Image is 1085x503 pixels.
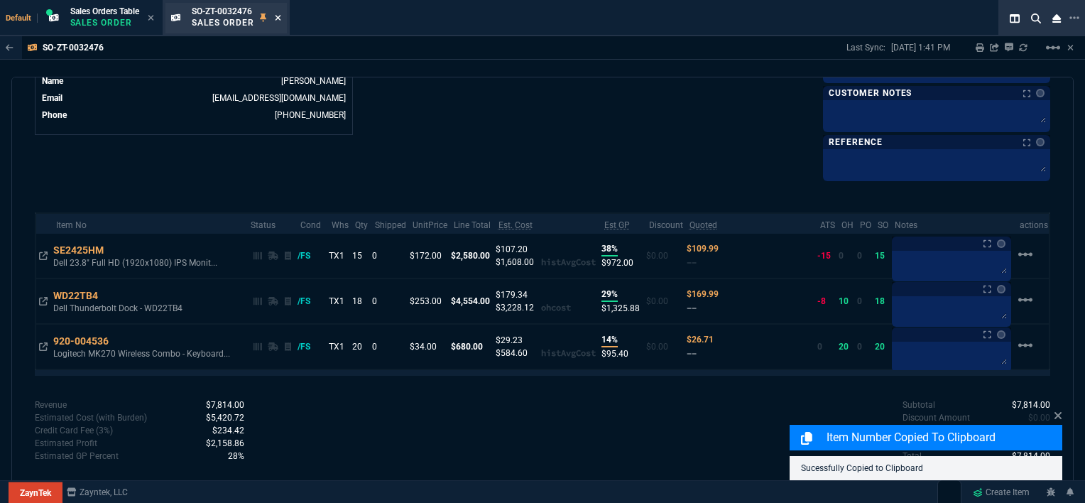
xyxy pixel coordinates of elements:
[891,42,950,53] p: [DATE] 1:41 PM
[53,288,111,303] div: WD22TB4
[41,91,347,105] tr: undefined
[967,482,1035,503] a: Create Item
[407,213,448,234] th: UnitPrice
[496,334,541,347] p: $29.23
[451,295,490,308] p: $4,554.00
[1017,337,1034,354] mat-icon: Example home icon
[646,340,681,353] p: $0.00
[689,220,717,230] abbr: Quoted Cost and Sourcing Notes. Only applicable on Dash quotes.
[281,76,346,86] a: [PERSON_NAME]
[601,302,640,315] p: $1,325.88
[326,213,349,234] th: Whs
[35,450,119,463] p: undefined
[889,213,1013,234] th: Notes
[70,17,139,28] p: Sales Order
[349,234,369,278] td: 15
[206,413,244,423] span: Cost with burden
[1017,246,1034,263] mat-icon: Example home icon
[451,249,490,262] p: $2,580.00
[42,93,62,103] span: Email
[148,13,154,24] nx-icon: Close Tab
[451,340,490,353] p: $680.00
[35,399,67,411] p: undefined
[212,426,244,436] span: 234.42
[206,400,244,410] span: 7814
[410,340,445,353] p: $34.00
[70,6,139,16] span: Sales Orders Table
[601,333,618,347] p: 14%
[1045,39,1062,56] mat-icon: Example home icon
[857,251,862,261] span: 0
[214,450,244,463] p: spec.value
[326,278,349,324] td: TX1
[687,335,714,345] span: Quoted Cost
[53,303,231,314] p: Dell Thunderbolt Dock - WD22TB4
[326,234,349,278] td: TX1
[39,251,48,261] nx-icon: Open In Opposite Panel
[829,87,912,99] p: Customer Notes
[6,13,38,23] span: Default
[1004,10,1025,27] nx-icon: Split Panels
[206,438,244,448] span: 2158.8599999999997
[349,278,369,324] td: 18
[41,74,347,88] tr: undefined
[814,213,836,234] th: ATS
[601,242,618,256] p: 38%
[42,76,63,86] span: Name
[192,6,252,16] span: SO-ZT-0032476
[53,334,122,348] div: 920-004536
[1069,11,1079,25] nx-icon: Open New Tab
[601,347,640,360] p: $95.40
[601,256,640,269] p: $972.00
[369,278,407,324] td: 0
[53,243,117,257] div: SE2425HM
[43,42,104,53] p: SO-ZT-0032476
[646,295,681,308] p: $0.00
[36,234,1049,278] tr: Dell 23.8" Full HD (1920x1080) IPS Monitor, 100Hz, HDMI/VGA
[1014,213,1049,234] th: actions
[839,251,844,261] span: 0
[541,301,571,314] p: ohcost
[857,342,862,352] span: 0
[192,399,244,411] p: spec.value
[36,324,1049,369] tr: Logitech MK270 Wireless Combo - Keyboard and mouse set - wireless - 2.4 GHz - English
[687,348,697,359] span: --
[687,257,697,268] span: --
[496,243,541,256] p: $107.20
[604,220,630,230] abbr: Estimated using estimated Cost with Burden
[999,399,1051,411] p: spec.value
[275,13,281,24] nx-icon: Close Tab
[827,429,1059,446] p: Item Number Copied to Clipboard
[496,256,541,269] p: $1,608.00
[1012,400,1050,410] span: 7814
[369,234,407,278] td: 0
[35,437,97,450] p: undefined
[53,257,231,269] p: Dell 23.8" Full HD (1920x1080) IPS Monit...
[687,244,719,254] span: Quoted Cost
[496,347,541,359] p: $584.60
[39,296,48,306] nx-icon: Open In Opposite Panel
[687,289,719,299] span: Quoted Cost
[298,340,324,353] div: /FS
[410,249,445,262] p: $172.00
[275,110,346,120] a: 469-249-2107
[839,342,849,352] span: 20
[39,342,48,352] nx-icon: Open In Opposite Panel
[199,424,244,437] p: spec.value
[836,213,854,234] th: OH
[817,251,831,261] span: -15
[192,437,244,450] p: spec.value
[448,213,493,234] th: Line Total
[245,213,295,234] th: Status
[369,213,407,234] th: Shipped
[496,301,541,314] p: $3,228.12
[839,296,849,306] span: 10
[875,251,885,261] span: 15
[35,424,113,437] p: undefined
[298,295,324,308] div: /FS
[410,295,445,308] p: $253.00
[53,348,231,359] p: Logitech MK270 Wireless Combo - Keyboard...
[872,213,889,234] th: SO
[854,213,872,234] th: PO
[298,249,324,262] div: /FS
